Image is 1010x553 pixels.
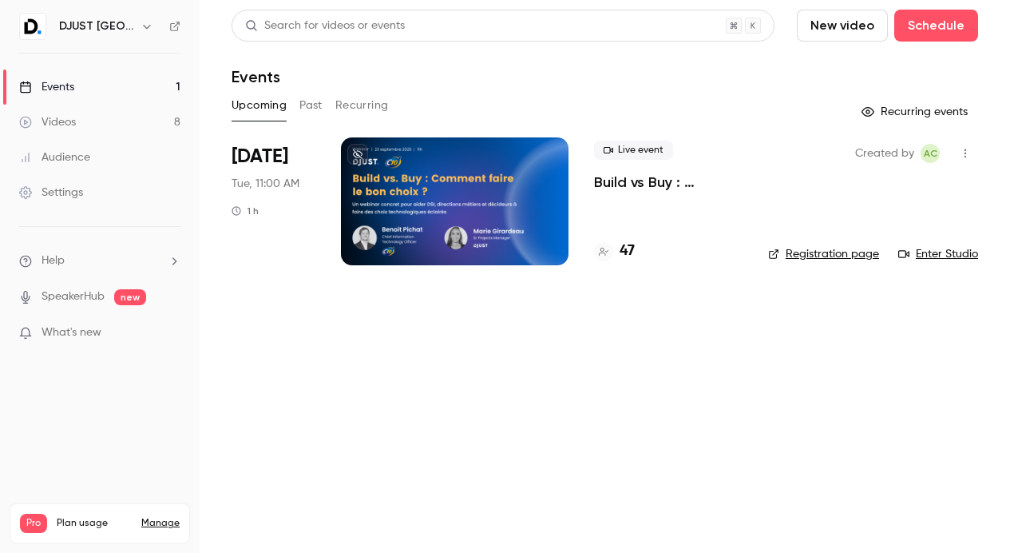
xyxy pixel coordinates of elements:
span: AC [924,144,937,163]
button: Past [299,93,323,118]
span: new [114,289,146,305]
a: Build vs Buy : comment faire le bon choix ? [594,173,743,192]
span: Live event [594,141,673,160]
button: Schedule [894,10,978,42]
a: 47 [594,241,635,262]
a: Manage [141,517,180,530]
span: Aubéry Chauvin [921,144,940,163]
h1: Events [232,67,280,86]
h4: 47 [620,241,635,262]
div: Videos [19,114,76,130]
span: Plan usage [57,517,132,530]
button: Recurring [335,93,389,118]
h6: DJUST [GEOGRAPHIC_DATA] [59,18,134,34]
button: Upcoming [232,93,287,118]
span: [DATE] [232,144,288,169]
div: Events [19,79,74,95]
div: Audience [19,149,90,165]
div: Search for videos or events [245,18,405,34]
button: Recurring events [854,99,978,125]
a: Enter Studio [898,246,978,262]
iframe: Noticeable Trigger [161,326,180,340]
a: SpeakerHub [42,288,105,305]
div: Sep 23 Tue, 11:00 AM (Europe/Paris) [232,137,315,265]
span: Created by [855,144,914,163]
span: Tue, 11:00 AM [232,176,299,192]
img: DJUST France [20,14,46,39]
span: What's new [42,324,101,341]
a: Registration page [768,246,879,262]
span: Pro [20,514,47,533]
button: New video [797,10,888,42]
div: Settings [19,185,83,201]
div: 1 h [232,205,259,217]
span: Help [42,253,65,269]
li: help-dropdown-opener [19,253,180,269]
